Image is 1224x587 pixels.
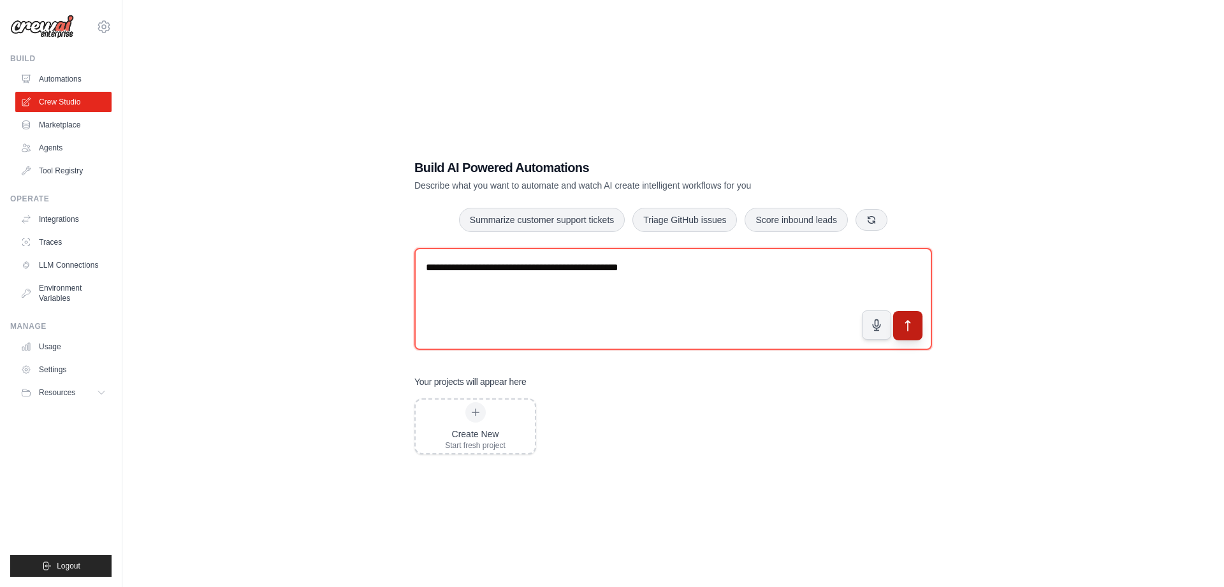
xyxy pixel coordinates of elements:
[15,138,112,158] a: Agents
[445,440,506,451] div: Start fresh project
[10,15,74,39] img: Logo
[856,209,887,231] button: Get new suggestions
[15,161,112,181] a: Tool Registry
[862,310,891,340] button: Click to speak your automation idea
[15,209,112,229] a: Integrations
[15,337,112,357] a: Usage
[15,255,112,275] a: LLM Connections
[414,375,527,388] h3: Your projects will appear here
[632,208,737,232] button: Triage GitHub issues
[15,278,112,308] a: Environment Variables
[15,92,112,112] a: Crew Studio
[1160,526,1224,587] iframe: Chat Widget
[15,69,112,89] a: Automations
[445,428,506,440] div: Create New
[39,388,75,398] span: Resources
[745,208,848,232] button: Score inbound leads
[10,321,112,331] div: Manage
[15,232,112,252] a: Traces
[414,179,843,192] p: Describe what you want to automate and watch AI create intelligent workflows for you
[10,555,112,577] button: Logout
[10,54,112,64] div: Build
[15,359,112,380] a: Settings
[15,115,112,135] a: Marketplace
[57,561,80,571] span: Logout
[459,208,625,232] button: Summarize customer support tickets
[15,382,112,403] button: Resources
[10,194,112,204] div: Operate
[414,159,843,177] h1: Build AI Powered Automations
